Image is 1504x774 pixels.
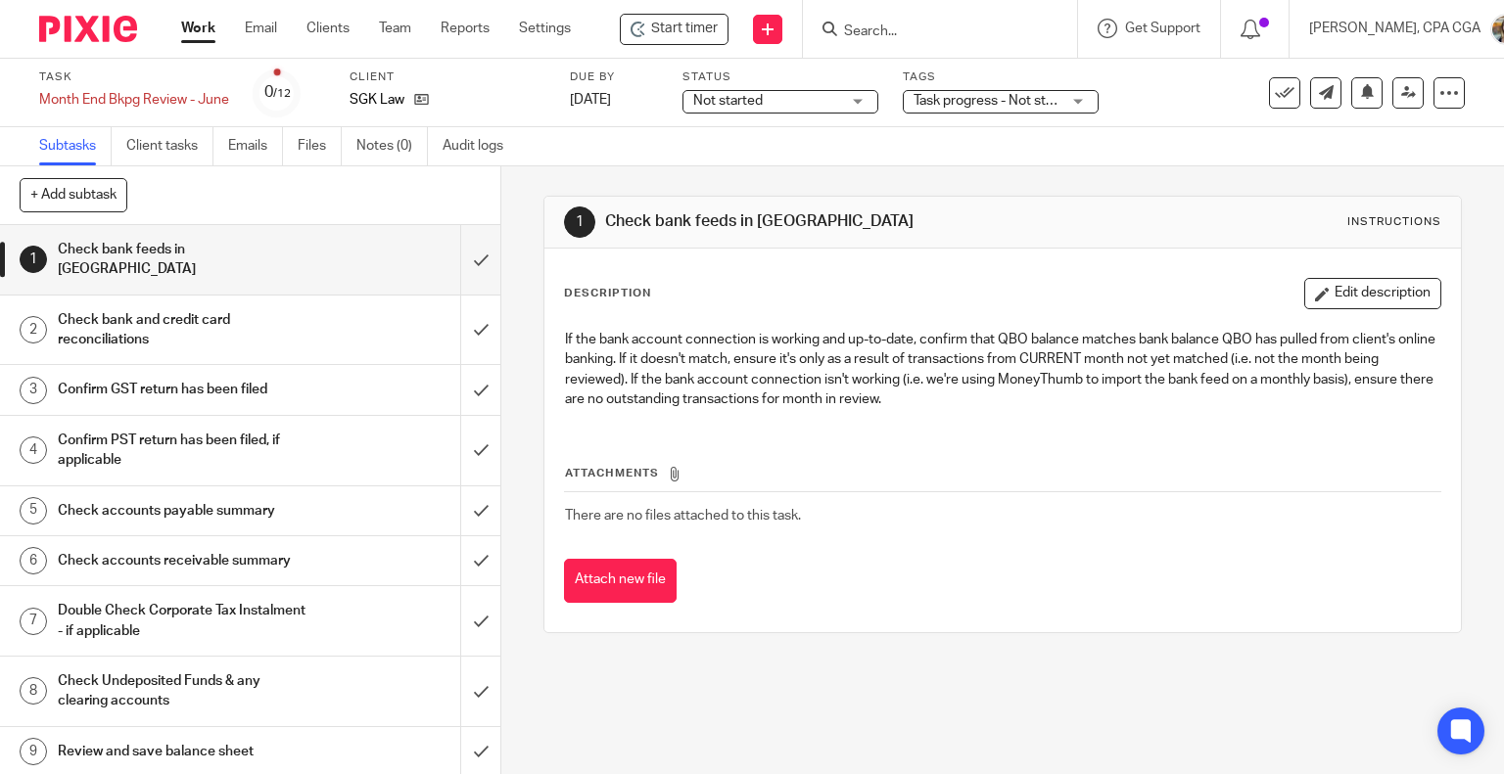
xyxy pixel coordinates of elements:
h1: Check accounts payable summary [58,496,313,525]
h1: Check accounts receivable summary [58,546,313,575]
p: [PERSON_NAME], CPA CGA [1309,19,1480,38]
h1: Double Check Corporate Tax Instalment - if applicable [58,596,313,646]
span: Start timer [651,19,718,39]
a: Work [181,19,215,38]
a: Files [298,127,342,165]
button: Attach new file [564,559,677,603]
h1: Confirm GST return has been filed [58,375,313,404]
span: Attachments [565,468,659,478]
img: Pixie [39,16,137,42]
div: Instructions [1347,214,1441,230]
div: 0 [264,81,291,104]
span: Task progress - Not started + 2 [914,94,1100,108]
label: Tags [903,69,1099,85]
a: Client tasks [126,127,213,165]
h1: Review and save balance sheet [58,737,313,766]
div: 5 [20,497,47,524]
a: Clients [306,19,350,38]
label: Task [39,69,229,85]
a: Email [245,19,277,38]
div: Month End Bkpg Review - June [39,90,229,110]
a: Settings [519,19,571,38]
h1: Check Undeposited Funds & any clearing accounts [58,666,313,716]
a: Subtasks [39,127,112,165]
h1: Confirm PST return has been filed, if applicable [58,426,313,476]
span: Not started [693,94,763,108]
label: Status [682,69,878,85]
button: + Add subtask [20,178,127,211]
div: 3 [20,377,47,404]
div: 2 [20,316,47,343]
div: 8 [20,677,47,705]
div: 1 [564,206,595,238]
input: Search [842,23,1018,41]
span: [DATE] [570,93,611,107]
h1: Check bank feeds in [GEOGRAPHIC_DATA] [605,211,1044,232]
div: 6 [20,547,47,574]
small: /12 [273,88,291,99]
div: 1 [20,246,47,273]
button: Edit description [1304,278,1441,309]
label: Client [350,69,545,85]
div: 7 [20,608,47,635]
div: 9 [20,738,47,765]
span: Get Support [1125,22,1200,35]
p: SGK Law [350,90,404,110]
a: Emails [228,127,283,165]
div: Admin / Misc [620,14,728,45]
h1: Check bank and credit card reconciliations [58,305,313,355]
label: Due by [570,69,658,85]
div: 4 [20,436,47,464]
p: If the bank account connection is working and up-to-date, confirm that QBO balance matches bank b... [565,330,1441,409]
a: Team [379,19,411,38]
p: Description [564,286,651,301]
a: Notes (0) [356,127,428,165]
h1: Check bank feeds in [GEOGRAPHIC_DATA] [58,235,313,285]
a: Reports [441,19,490,38]
span: There are no files attached to this task. [565,509,801,523]
a: Audit logs [443,127,518,165]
